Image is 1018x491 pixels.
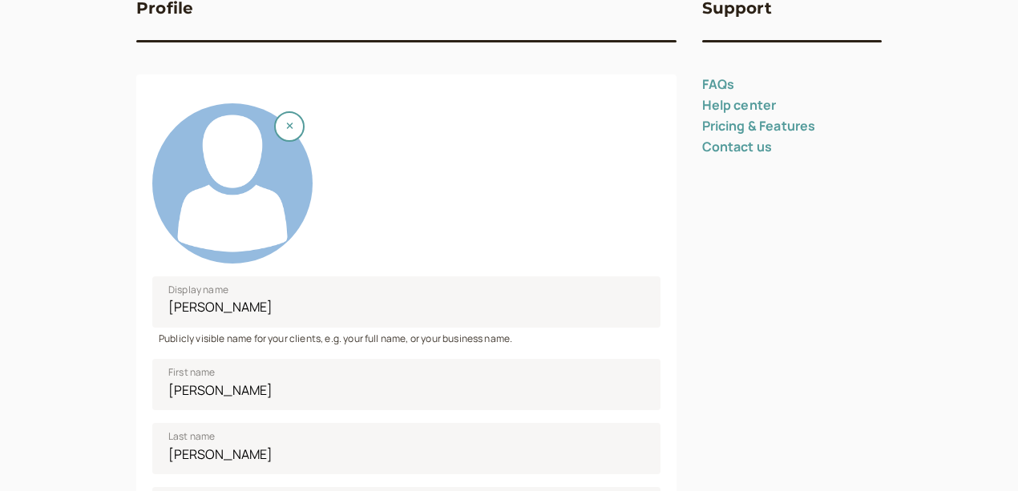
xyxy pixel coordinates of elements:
div: Publicly visible name for your clients, e.g. your full name, or your business name. [152,328,660,346]
a: FAQs [702,75,735,93]
span: Last name [168,429,215,445]
a: Help center [702,96,777,114]
a: Contact us [702,138,773,155]
input: Display name [152,276,660,328]
div: Widget de chat [938,414,1018,491]
span: Display name [168,282,228,298]
span: First name [168,364,216,380]
iframe: Chat Widget [938,414,1018,491]
input: First name [152,359,660,410]
button: Remove [274,111,305,142]
input: Last name [152,423,660,474]
a: Pricing & Features [702,117,816,135]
